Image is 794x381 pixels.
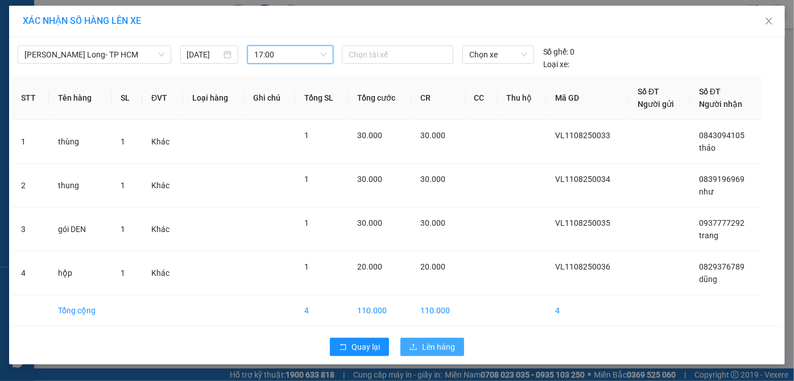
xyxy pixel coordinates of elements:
[12,208,49,251] td: 3
[764,16,774,26] span: close
[555,218,610,227] span: VL1108250035
[49,208,111,251] td: gói DEN
[543,58,570,71] span: Loại xe:
[142,208,183,251] td: Khác
[49,251,111,295] td: hộp
[121,225,125,234] span: 1
[546,295,628,326] td: 4
[422,341,455,353] span: Lên hàng
[142,164,183,208] td: Khác
[111,76,142,120] th: SL
[330,338,389,356] button: rollbackQuay lại
[348,295,411,326] td: 110.000
[304,175,309,184] span: 1
[304,218,309,227] span: 1
[295,76,348,120] th: Tổng SL
[6,48,78,61] li: VP Vĩnh Long
[410,343,417,352] span: upload
[638,100,674,109] span: Người gửi
[699,100,742,109] span: Người nhận
[142,251,183,295] td: Khác
[357,218,382,227] span: 30.000
[699,87,721,96] span: Số ĐT
[304,262,309,271] span: 1
[699,275,717,284] span: dũng
[357,175,382,184] span: 30.000
[699,131,745,140] span: 0843094105
[555,131,610,140] span: VL1108250033
[420,131,445,140] span: 30.000
[469,46,527,63] span: Chọn xe
[400,338,464,356] button: uploadLên hàng
[121,137,125,146] span: 1
[753,6,785,38] button: Close
[699,143,716,152] span: thảo
[49,120,111,164] td: thùng
[411,295,465,326] td: 110.000
[555,175,610,184] span: VL1108250034
[78,75,150,122] b: [STREET_ADDRESS][PERSON_NAME][PERSON_NAME][PERSON_NAME]
[351,341,380,353] span: Quay lại
[187,48,222,61] input: 11/08/2025
[12,76,49,120] th: STT
[543,45,569,58] span: Số ghế:
[49,76,111,120] th: Tên hàng
[357,131,382,140] span: 30.000
[12,120,49,164] td: 1
[546,76,628,120] th: Mã GD
[6,6,165,27] li: Trung Kiên
[339,343,347,352] span: rollback
[543,45,575,58] div: 0
[244,76,295,120] th: Ghi chú
[348,76,411,120] th: Tổng cước
[6,6,46,45] img: logo.jpg
[555,262,610,271] span: VL1108250036
[699,175,745,184] span: 0839196969
[420,175,445,184] span: 30.000
[699,218,745,227] span: 0937777292
[420,218,445,227] span: 30.000
[78,63,86,71] span: environment
[254,46,326,63] span: 17:00
[420,262,445,271] span: 20.000
[295,295,348,326] td: 4
[699,262,745,271] span: 0829376789
[12,251,49,295] td: 4
[699,187,713,196] span: như
[304,131,309,140] span: 1
[6,63,14,71] span: environment
[49,295,111,326] td: Tổng cộng
[49,164,111,208] td: thung
[142,76,183,120] th: ĐVT
[6,63,77,159] b: [PERSON_NAME] Coop Mart [PERSON_NAME] [PERSON_NAME][GEOGRAPHIC_DATA], [PERSON_NAME][GEOGRAPHIC_DATA]
[638,87,659,96] span: Số ĐT
[121,268,125,278] span: 1
[78,48,151,61] li: VP Quận 5
[497,76,547,120] th: Thu hộ
[142,120,183,164] td: Khác
[12,164,49,208] td: 2
[24,46,164,63] span: Vĩnh Long- TP HCM
[357,262,382,271] span: 20.000
[411,76,465,120] th: CR
[699,231,718,240] span: trang
[183,76,244,120] th: Loại hàng
[121,181,125,190] span: 1
[23,15,141,26] span: XÁC NHẬN SỐ HÀNG LÊN XE
[465,76,497,120] th: CC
